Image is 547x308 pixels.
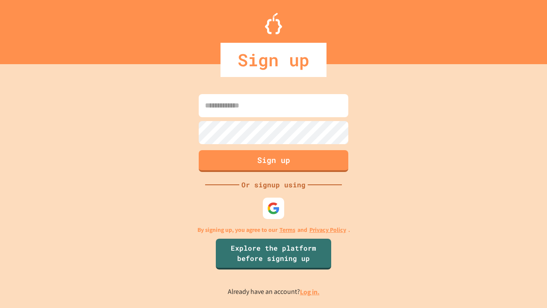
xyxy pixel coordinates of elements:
[216,239,331,269] a: Explore the platform before signing up
[300,287,320,296] a: Log in.
[228,287,320,297] p: Already have an account?
[279,225,295,234] a: Terms
[221,43,326,77] div: Sign up
[309,225,346,234] a: Privacy Policy
[199,150,348,172] button: Sign up
[267,202,280,215] img: google-icon.svg
[239,180,308,190] div: Or signup using
[265,13,282,34] img: Logo.svg
[197,225,350,234] p: By signing up, you agree to our and .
